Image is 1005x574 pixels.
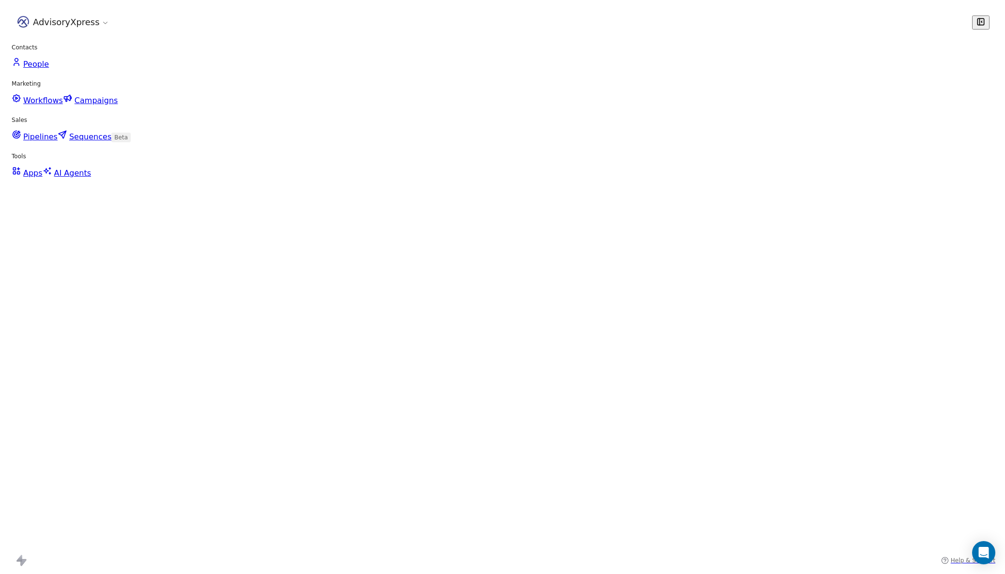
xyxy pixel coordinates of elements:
span: Contacts [12,41,37,54]
span: People [23,60,49,69]
span: Sequences [69,132,111,141]
a: AI Agents [43,163,91,182]
a: SequencesBeta [58,127,131,146]
a: Pipelines [12,127,58,146]
span: Campaigns [75,96,118,105]
span: Beta [111,133,131,142]
span: Workflows [23,96,63,105]
span: AdvisoryXpress [33,16,99,29]
a: Apps [12,163,43,182]
img: AX_logo_device_1080.png [17,16,29,28]
span: Pipelines [23,132,58,141]
div: Open Intercom Messenger [972,541,995,564]
a: Workflows [12,91,63,109]
span: Marketing [12,77,41,91]
span: Help & Support [951,557,995,564]
a: Help & Support [941,557,995,564]
a: People [12,54,49,73]
span: Apps [23,168,43,178]
span: Tools [12,150,26,163]
a: Campaigns [63,91,118,109]
span: AI Agents [54,168,91,178]
span: Sales [12,113,27,127]
button: AdvisoryXpress [15,14,111,30]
